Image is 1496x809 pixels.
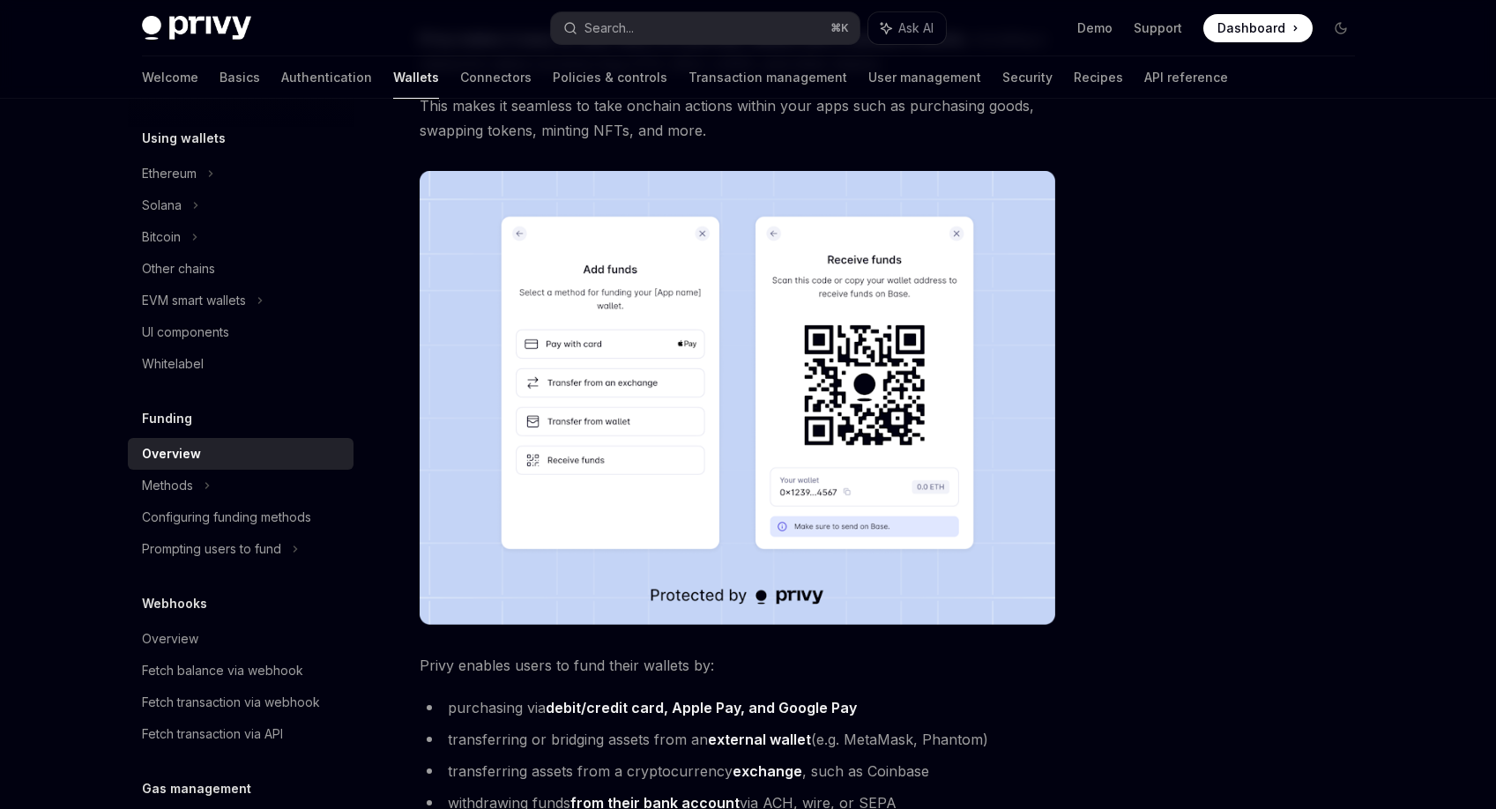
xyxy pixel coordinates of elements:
[142,778,251,799] h5: Gas management
[128,501,354,533] a: Configuring funding methods
[553,56,667,99] a: Policies & controls
[1077,19,1113,37] a: Demo
[128,438,354,470] a: Overview
[128,623,354,655] a: Overview
[420,759,1055,783] li: transferring assets from a cryptocurrency , such as Coinbase
[420,727,1055,752] li: transferring or bridging assets from an (e.g. MetaMask, Phantom)
[420,171,1055,625] img: images/Funding.png
[142,660,303,681] div: Fetch balance via webhook
[688,56,847,99] a: Transaction management
[1217,19,1285,37] span: Dashboard
[142,443,201,464] div: Overview
[708,731,811,749] a: external wallet
[142,593,207,614] h5: Webhooks
[128,316,354,348] a: UI components
[868,56,981,99] a: User management
[142,163,197,184] div: Ethereum
[142,538,281,560] div: Prompting users to fund
[1144,56,1228,99] a: API reference
[128,687,354,718] a: Fetch transaction via webhook
[142,258,215,279] div: Other chains
[546,699,857,717] a: debit/credit card, Apple Pay, and Google Pay
[142,408,192,429] h5: Funding
[460,56,532,99] a: Connectors
[128,655,354,687] a: Fetch balance via webhook
[142,507,311,528] div: Configuring funding methods
[142,322,229,343] div: UI components
[128,718,354,750] a: Fetch transaction via API
[420,695,1055,720] li: purchasing via
[142,724,283,745] div: Fetch transaction via API
[1203,14,1313,42] a: Dashboard
[584,18,634,39] div: Search...
[551,12,860,44] button: Search...⌘K
[128,253,354,285] a: Other chains
[830,21,849,35] span: ⌘ K
[142,128,226,149] h5: Using wallets
[142,226,181,248] div: Bitcoin
[1074,56,1123,99] a: Recipes
[868,12,946,44] button: Ask AI
[393,56,439,99] a: Wallets
[281,56,372,99] a: Authentication
[420,93,1055,143] span: This makes it seamless to take onchain actions within your apps such as purchasing goods, swappin...
[420,653,1055,678] span: Privy enables users to fund their wallets by:
[142,628,198,649] div: Overview
[1327,14,1355,42] button: Toggle dark mode
[128,348,354,380] a: Whitelabel
[220,56,260,99] a: Basics
[733,762,802,780] strong: exchange
[708,731,811,748] strong: external wallet
[142,475,193,496] div: Methods
[142,353,204,375] div: Whitelabel
[142,290,246,311] div: EVM smart wallets
[1002,56,1053,99] a: Security
[142,195,182,216] div: Solana
[733,762,802,781] a: exchange
[142,16,251,41] img: dark logo
[1134,19,1182,37] a: Support
[898,19,934,37] span: Ask AI
[142,56,198,99] a: Welcome
[142,692,320,713] div: Fetch transaction via webhook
